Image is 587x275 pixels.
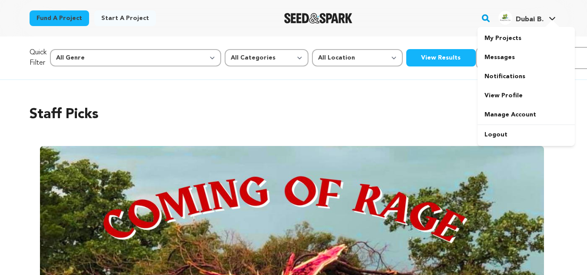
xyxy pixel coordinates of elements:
img: ed1f1ad90dbb677b.jpg [498,11,512,25]
span: Dubai B.'s Profile [497,9,557,27]
div: Dubai B.'s Profile [498,11,544,25]
a: Start a project [94,10,156,26]
h2: Staff Picks [30,104,558,125]
a: Notifications [478,67,575,86]
a: My Projects [478,29,575,48]
a: View Profile [478,86,575,105]
a: Manage Account [478,105,575,124]
span: Dubai B. [516,16,544,23]
a: Dubai B.'s Profile [497,9,557,25]
a: Seed&Spark Homepage [284,13,352,23]
a: Fund a project [30,10,89,26]
a: Logout [478,125,575,144]
p: Quick Filter [30,47,46,68]
a: Messages [478,48,575,67]
img: Seed&Spark Logo Dark Mode [284,13,352,23]
button: View Results [406,49,476,66]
